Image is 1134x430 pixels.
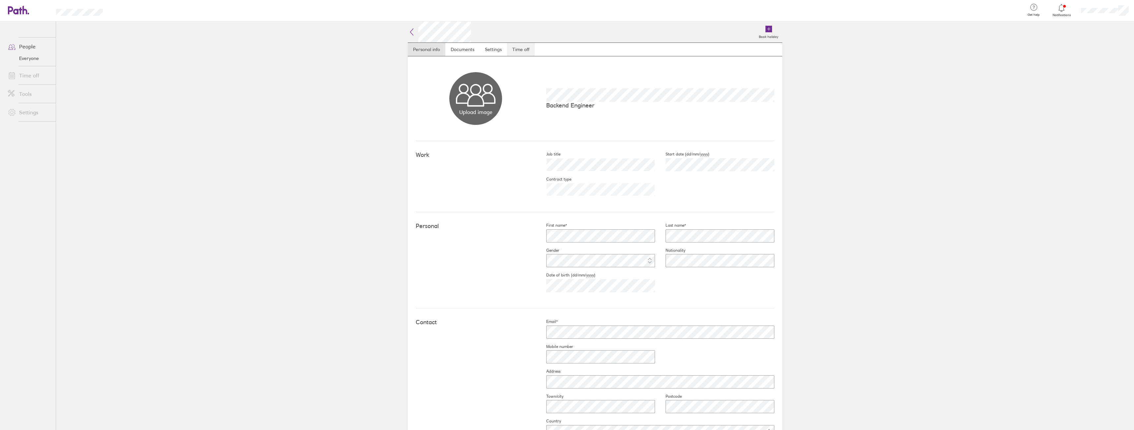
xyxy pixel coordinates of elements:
[536,394,563,399] label: Town/city
[755,21,782,43] a: Book holiday
[416,152,536,158] h4: Work
[536,369,560,374] label: Address
[536,319,558,324] label: Email*
[3,40,56,53] a: People
[445,43,480,56] a: Documents
[1051,3,1072,17] a: Notifications
[3,69,56,82] a: Time off
[755,33,782,39] label: Book holiday
[655,152,709,157] label: Start date (dd/mm/yyyy)
[655,223,686,228] label: Last name*
[408,43,445,56] a: Personal info
[480,43,507,56] a: Settings
[536,152,560,157] label: Job title
[536,418,561,424] label: Country
[536,248,559,253] label: Gender
[3,106,56,119] a: Settings
[655,394,682,399] label: Postcode
[416,223,536,230] h4: Personal
[536,272,595,278] label: Date of birth (dd/mm/yyyy)
[536,223,567,228] label: First name*
[655,248,685,253] label: Nationality
[1051,13,1072,17] span: Notifications
[416,319,536,326] h4: Contact
[507,43,535,56] a: Time off
[3,87,56,100] a: Tools
[1023,13,1044,17] span: Get help
[536,177,571,182] label: Contract type
[3,53,56,64] a: Everyone
[546,102,774,109] p: Backend Engineer
[536,344,573,349] label: Mobile number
